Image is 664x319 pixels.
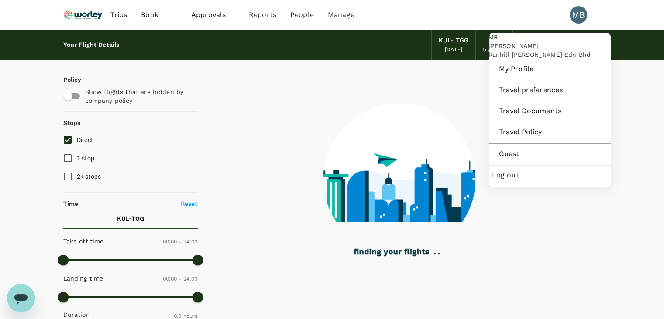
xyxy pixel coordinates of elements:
span: [PERSON_NAME] [489,42,611,50]
div: Log out [492,166,607,185]
div: MB [489,33,611,42]
g: . [434,253,436,254]
span: Approvals [191,10,235,20]
span: 0.0 hours [174,313,197,319]
a: Travel Documents [492,101,607,121]
div: traveller [483,45,505,54]
span: Log out [492,170,607,180]
span: 2+ stops [77,173,101,180]
strong: Stops [63,119,81,126]
p: Take off time [63,237,104,246]
p: Landing time [63,274,103,283]
span: Travel Policy [499,127,600,137]
span: Book [141,10,158,20]
img: Ranhill Worley Sdn Bhd [63,5,103,24]
span: 1 stop [77,155,95,162]
div: Your Flight Details [63,40,120,50]
span: Reports [249,10,276,20]
g: finding your flights [354,249,429,257]
span: People [290,10,314,20]
span: Ranhill [PERSON_NAME] Sdn Bhd [489,50,611,59]
span: Trips [110,10,127,20]
p: Reset [181,199,198,208]
div: KUL - TGG [439,36,468,45]
p: Show flights that are hidden by company policy [85,87,192,105]
p: Policy [63,75,71,84]
a: Travel Policy [492,122,607,142]
div: MB [570,6,587,24]
g: . [438,253,440,254]
span: 00:00 - 24:00 [163,239,198,245]
span: 00:00 - 24:00 [163,276,198,282]
a: Travel preferences [492,80,607,100]
div: [DATE] [445,45,462,54]
p: Time [63,199,79,208]
iframe: Button to launch messaging window [7,284,35,312]
span: Travel Documents [499,106,600,116]
span: Travel preferences [499,85,600,95]
a: Guest [492,144,607,163]
p: KUL - TGG [117,214,144,223]
span: Direct [77,136,93,143]
span: Manage [328,10,354,20]
span: My Profile [499,64,600,74]
a: My Profile [492,59,607,79]
span: Guest [499,149,600,159]
p: Duration [63,310,90,319]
